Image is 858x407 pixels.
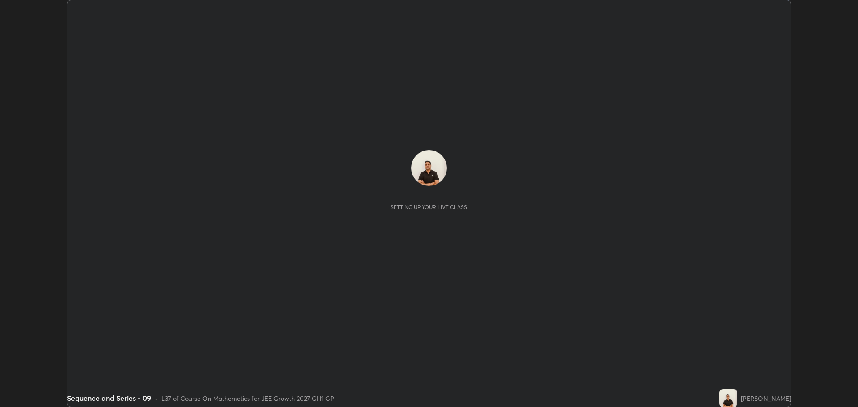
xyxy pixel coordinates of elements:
[161,394,334,403] div: L37 of Course On Mathematics for JEE Growth 2027 GH1 GP
[411,150,447,186] img: c6c4bda55b2f4167a00ade355d1641a8.jpg
[741,394,791,403] div: [PERSON_NAME]
[67,393,151,403] div: Sequence and Series - 09
[719,389,737,407] img: c6c4bda55b2f4167a00ade355d1641a8.jpg
[155,394,158,403] div: •
[391,204,467,210] div: Setting up your live class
